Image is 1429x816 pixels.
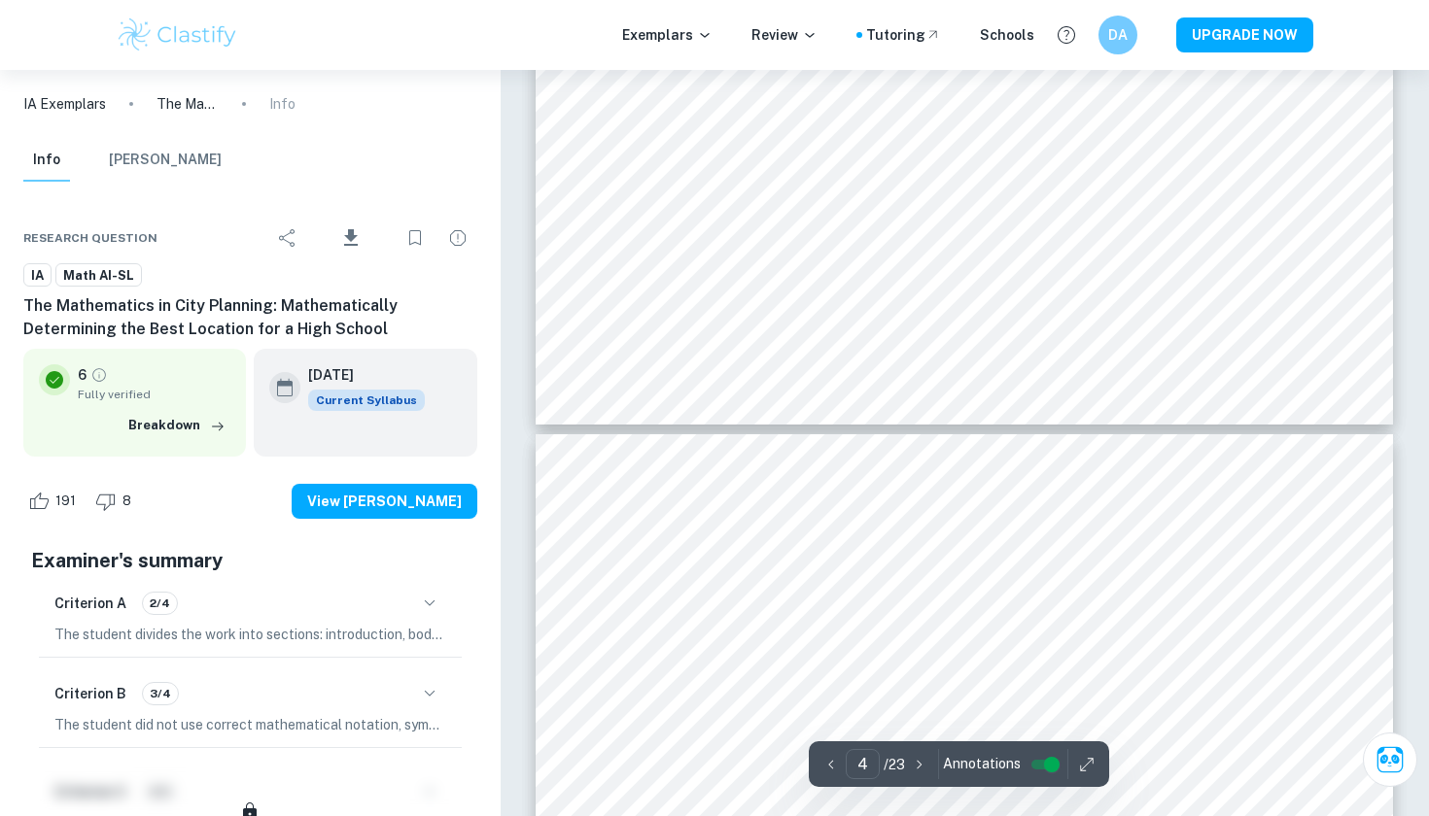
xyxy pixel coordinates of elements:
h6: Criterion A [54,593,126,614]
a: Tutoring [866,24,941,46]
span: Math AI-SL [56,266,141,286]
p: Info [269,93,296,115]
a: Math AI-SL [55,263,142,288]
p: The Mathematics in City Planning: Mathematically Determining the Best Location for a High School [157,93,219,115]
span: Current Syllabus [308,390,425,411]
span: Annotations [943,754,1021,774]
button: [PERSON_NAME] [109,139,222,182]
p: Exemplars [622,24,713,46]
span: 3/4 [143,685,178,702]
div: Report issue [438,219,477,257]
h6: Criterion B [54,683,126,704]
div: Download [311,213,392,263]
h6: DA [1107,24,1130,46]
p: The student did not use correct mathematical notation, symbols, and terminology consistently and ... [54,714,446,735]
button: View [PERSON_NAME] [292,484,477,519]
button: Ask Clai [1363,732,1417,787]
button: Breakdown [123,411,230,440]
button: Help and Feedback [1050,18,1083,51]
button: DA [1098,16,1137,54]
span: Fully verified [78,386,230,403]
span: 2/4 [143,595,177,612]
span: 8 [112,492,142,511]
span: IA [24,266,51,286]
div: This exemplar is based on the current syllabus. Feel free to refer to it for inspiration/ideas wh... [308,390,425,411]
img: Clastify logo [116,16,239,54]
h6: The Mathematics in City Planning: Mathematically Determining the Best Location for a High School [23,294,477,341]
a: IA Exemplars [23,93,106,115]
div: Bookmark [396,219,435,257]
p: Review [751,24,818,46]
h6: [DATE] [308,364,409,386]
a: Grade fully verified [90,366,108,384]
button: UPGRADE NOW [1176,17,1313,52]
p: The student divides the work into sections: introduction, body, and conclusion. However, the body... [54,624,446,645]
p: / 23 [884,754,905,775]
p: 6 [78,364,87,386]
h5: Examiner's summary [31,546,470,575]
div: Dislike [90,486,142,517]
span: 191 [45,492,87,511]
span: Research question [23,229,157,247]
a: IA [23,263,52,288]
button: Info [23,139,70,182]
a: Schools [980,24,1034,46]
div: Share [268,219,307,257]
div: Like [23,486,87,517]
